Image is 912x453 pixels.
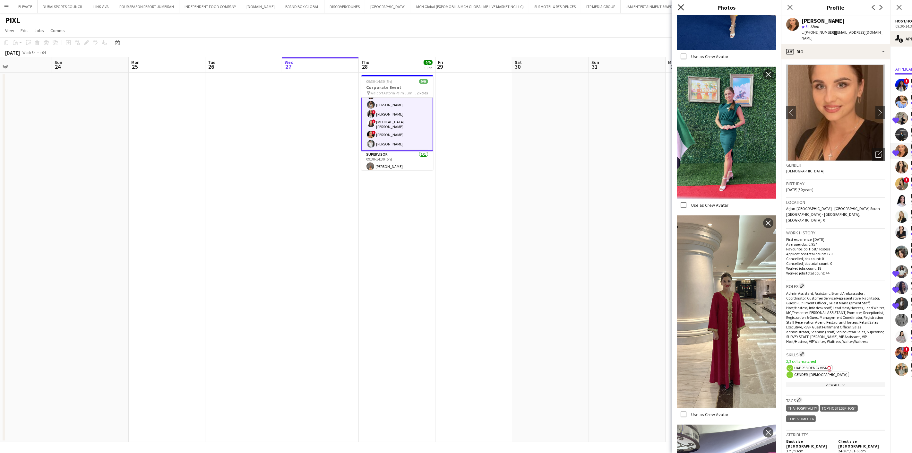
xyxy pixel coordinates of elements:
[786,266,885,271] p: Worked jobs count: 18
[417,91,428,95] span: 2 Roles
[437,63,443,70] span: 29
[34,28,44,33] span: Jobs
[690,54,728,59] label: Use as Crew Avatar
[515,59,522,65] span: Sat
[365,0,411,13] button: [GEOGRAPHIC_DATA]
[372,131,376,135] span: !
[5,28,14,33] span: View
[786,271,885,275] p: Worked jobs total count: 44
[786,283,885,289] h3: Roles
[360,63,369,70] span: 28
[786,65,885,161] img: Crew avatar or photo
[786,415,816,422] div: TOP PROMOTER
[590,63,599,70] span: 31
[794,365,827,370] span: UAE Residency Visa
[529,0,581,13] button: SLS HOTEL & RESIDENCES
[838,439,885,449] h5: Chest size [DEMOGRAPHIC_DATA]
[241,0,280,13] button: [DOMAIN_NAME]
[130,63,140,70] span: 25
[55,59,62,65] span: Sun
[794,372,847,377] span: Gender: [DEMOGRAPHIC_DATA]
[786,199,885,205] h3: Location
[5,49,20,56] div: [DATE]
[361,61,433,151] app-card-role: [PERSON_NAME][PERSON_NAME]Prash Wasalage[PERSON_NAME]![PERSON_NAME]![MEDICAL_DATA][PERSON_NAME]![...
[38,0,88,13] button: DUBAI SPORTS COUNCIL
[514,63,522,70] span: 30
[591,59,599,65] span: Sun
[672,3,781,12] h3: Photos
[786,230,885,236] h3: Work history
[786,169,824,173] span: [DEMOGRAPHIC_DATA]
[786,351,885,358] h3: Skills
[805,24,807,29] span: 5
[786,251,885,256] p: Applications total count: 120
[50,28,65,33] span: Comms
[690,412,728,417] label: Use as Crew Avatar
[40,50,46,55] div: +04
[786,359,885,364] p: 2/2 skills matched
[280,0,324,13] button: BRAND BOX GLOBAL
[786,247,885,251] p: Favourite job: Host/Hostess
[131,59,140,65] span: Mon
[208,59,215,65] span: Tue
[3,26,17,35] a: View
[781,44,890,59] div: Bio
[371,91,417,95] span: Waldorf Astoria Palm Jumeirah
[872,148,885,161] div: Open photos pop-in
[786,382,885,387] div: View All
[786,256,885,261] p: Cancelled jobs count: 0
[424,65,432,70] div: 1 Job
[361,75,433,170] app-job-card: 09:30-14:30 (5h)9/9Corporate Event Waldorf Astoria Palm Jumeirah2 Roles[PERSON_NAME][PERSON_NAME]...
[904,78,909,84] span: !
[690,202,728,208] label: Use as Crew Avatar
[361,151,433,173] app-card-role: Supervisor1/109:30-14:30 (5h)[PERSON_NAME]
[786,237,885,242] p: First experience: [DATE]
[809,24,820,29] span: 12km
[285,59,294,65] span: Wed
[802,18,845,24] div: [PERSON_NAME]
[361,59,369,65] span: Thu
[18,26,30,35] a: Edit
[786,432,885,438] h3: Attributes
[438,59,443,65] span: Fri
[668,59,676,65] span: Mon
[21,28,28,33] span: Edit
[781,3,890,12] h3: Profile
[361,84,433,90] h3: Corporate Event
[21,50,37,55] span: Week 34
[786,291,885,344] span: Admin Assistant, Assistant, Brand Ambassador , Coordinator, Customer Service Representative, Faci...
[13,0,38,13] button: ELEVATE
[677,215,776,408] img: Crew photo 972972
[786,405,819,412] div: THA HOSPITALITY
[820,405,858,412] div: TOP HOSTESS/ HOST
[5,15,20,25] h1: PIXL
[424,60,433,65] span: 9/9
[786,397,885,404] h3: Tags
[419,79,428,84] span: 9/9
[904,346,909,352] span: !
[904,177,909,183] span: !
[802,30,835,35] span: t. [PHONE_NUMBER]
[372,119,376,123] span: !
[786,242,885,247] p: Average jobs: 0.957
[677,67,776,199] img: Crew photo 972973
[324,0,365,13] button: DISCOVERY DUNES
[366,79,392,84] span: 09:30-14:30 (5h)
[786,261,885,266] p: Cancelled jobs total count: 0
[32,26,47,35] a: Jobs
[786,187,813,192] span: [DATE] (30 years)
[88,0,114,13] button: LINK VIVA
[179,0,241,13] button: INDEPENDENT FOOD COMPANY
[48,26,67,35] a: Comms
[54,63,62,70] span: 24
[786,206,882,222] span: Arjan-[GEOGRAPHIC_DATA] - [GEOGRAPHIC_DATA] South - [GEOGRAPHIC_DATA] - [GEOGRAPHIC_DATA], [GEOGR...
[621,0,702,13] button: JAM ENTERTAINMENT & WEDDING PLANNER
[667,63,676,70] span: 1
[114,0,179,13] button: FOUR SEASON RESORT JUMEIRAH
[786,162,885,168] h3: Gender
[284,63,294,70] span: 27
[786,439,833,449] h5: Bust size [DEMOGRAPHIC_DATA]
[802,30,883,40] span: | [EMAIL_ADDRESS][DOMAIN_NAME]
[581,0,621,13] button: ITP MEDIA GROUP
